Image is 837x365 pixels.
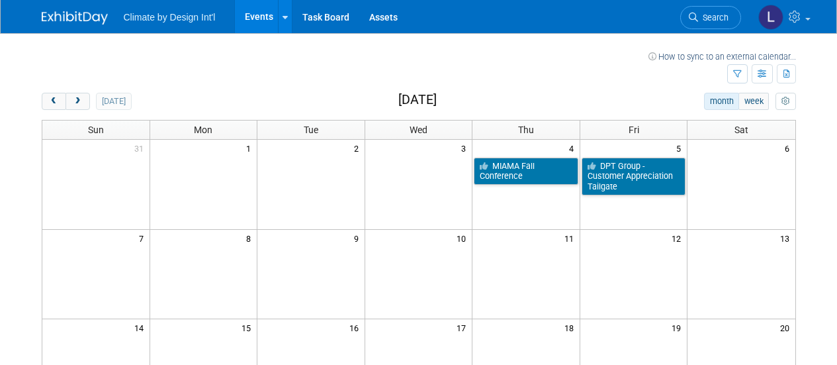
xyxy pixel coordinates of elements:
span: 2 [353,140,365,156]
span: 15 [240,319,257,336]
button: myCustomButton [775,93,795,110]
button: next [66,93,90,110]
span: 5 [675,140,687,156]
span: 16 [348,319,365,336]
button: week [738,93,769,110]
span: 14 [133,319,150,336]
span: Climate by Design Int'l [124,12,216,23]
span: Wed [410,125,427,135]
span: Thu [518,125,534,135]
span: 10 [455,230,472,246]
span: 31 [133,140,150,156]
span: 17 [455,319,472,336]
span: 11 [563,230,580,246]
span: 3 [460,140,472,156]
span: 18 [563,319,580,336]
img: Leona Kaiser [758,5,783,30]
span: Fri [629,125,639,135]
a: Search [680,6,741,29]
span: 8 [245,230,257,246]
span: 20 [779,319,795,336]
span: 13 [779,230,795,246]
a: How to sync to an external calendar... [648,52,796,62]
span: 19 [670,319,687,336]
button: [DATE] [96,93,131,110]
span: Sat [734,125,748,135]
span: 1 [245,140,257,156]
span: Sun [88,125,104,135]
a: MIAMA Fall Conference [474,158,578,185]
span: Tue [304,125,318,135]
i: Personalize Calendar [781,97,790,106]
span: 7 [138,230,150,246]
span: 9 [353,230,365,246]
button: month [704,93,739,110]
img: ExhibitDay [42,11,108,25]
a: DPT Group - Customer Appreciation Tailgate [582,158,686,195]
button: prev [42,93,66,110]
span: Search [698,13,728,23]
span: 12 [670,230,687,246]
span: 6 [783,140,795,156]
span: Mon [194,125,212,135]
span: 4 [568,140,580,156]
h2: [DATE] [398,93,437,107]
